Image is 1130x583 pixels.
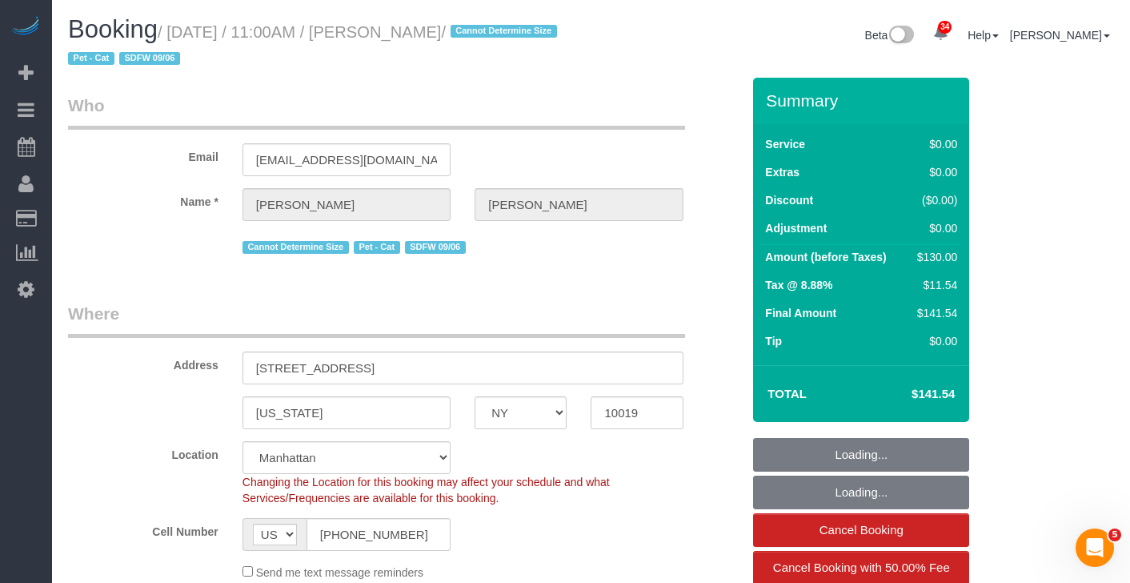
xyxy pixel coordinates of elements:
[405,241,466,254] span: SDFW 09/06
[765,249,886,265] label: Amount (before Taxes)
[1108,529,1121,541] span: 5
[242,241,349,254] span: Cannot Determine Size
[911,220,957,236] div: $0.00
[56,352,230,373] label: Address
[591,396,683,429] input: Zip Code
[865,29,915,42] a: Beta
[68,15,158,43] span: Booking
[56,441,230,463] label: Location
[968,29,999,42] a: Help
[56,518,230,540] label: Cell Number
[938,21,952,34] span: 34
[765,220,827,236] label: Adjustment
[911,305,957,321] div: $141.54
[765,277,832,293] label: Tax @ 8.88%
[911,333,957,349] div: $0.00
[911,277,957,293] div: $11.54
[354,241,400,254] span: Pet - Cat
[773,561,950,574] span: Cancel Booking with 50.00% Fee
[451,25,557,38] span: Cannot Determine Size
[475,188,683,221] input: Last Name
[242,476,610,505] span: Changing the Location for this booking may affect your schedule and what Services/Frequencies are...
[242,396,451,429] input: City
[242,188,451,221] input: First Name
[68,302,685,338] legend: Where
[307,518,451,551] input: Cell Number
[56,188,230,210] label: Name *
[68,94,685,130] legend: Who
[765,164,799,180] label: Extras
[911,192,957,208] div: ($0.00)
[911,164,957,180] div: $0.00
[766,91,961,110] h3: Summary
[765,192,813,208] label: Discount
[1076,529,1114,567] iframe: Intercom live chat
[68,52,114,65] span: Pet - Cat
[765,333,782,349] label: Tip
[10,16,42,38] img: Automaid Logo
[767,387,807,400] strong: Total
[753,513,969,547] a: Cancel Booking
[765,305,836,321] label: Final Amount
[864,388,955,401] h4: $141.54
[911,136,957,152] div: $0.00
[119,52,180,65] span: SDFW 09/06
[56,143,230,165] label: Email
[888,26,914,46] img: New interface
[68,23,562,68] small: / [DATE] / 11:00AM / [PERSON_NAME]
[242,143,451,176] input: Email
[911,249,957,265] div: $130.00
[1010,29,1110,42] a: [PERSON_NAME]
[765,136,805,152] label: Service
[925,16,956,51] a: 34
[256,566,423,579] span: Send me text message reminders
